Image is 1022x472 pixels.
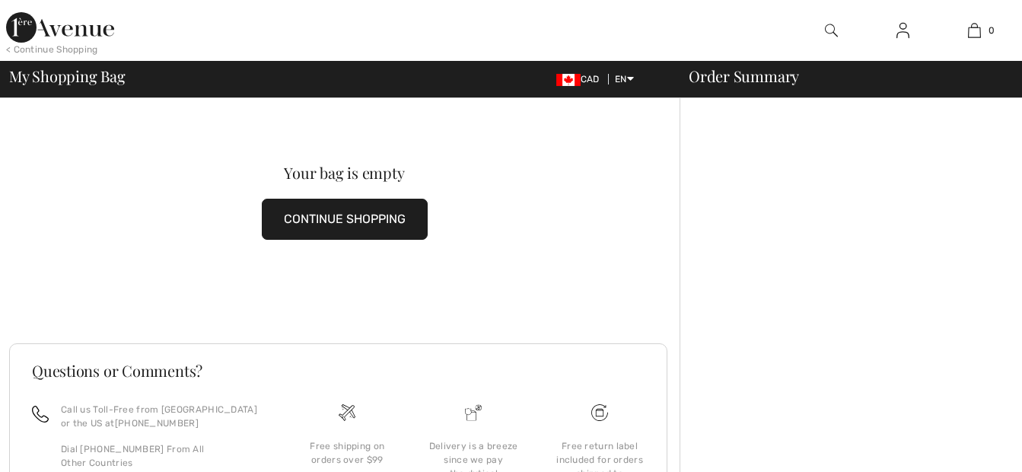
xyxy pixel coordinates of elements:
img: 1ère Avenue [6,12,114,43]
button: CONTINUE SHOPPING [262,199,428,240]
img: Free shipping on orders over $99 [339,404,355,421]
img: call [32,406,49,423]
img: My Info [896,21,909,40]
a: Sign In [884,21,922,40]
div: Order Summary [670,69,1013,84]
p: Call us Toll-Free from [GEOGRAPHIC_DATA] or the US at [61,403,266,430]
div: < Continue Shopping [6,43,98,56]
span: My Shopping Bag [9,69,126,84]
div: Free shipping on orders over $99 [296,439,398,467]
img: Delivery is a breeze since we pay the duties! [465,404,482,421]
img: Canadian Dollar [556,74,581,86]
img: Free shipping on orders over $99 [591,404,608,421]
span: EN [615,74,634,85]
p: Dial [PHONE_NUMBER] From All Other Countries [61,442,266,470]
span: CAD [556,74,606,85]
img: search the website [825,21,838,40]
h3: Questions or Comments? [32,363,645,378]
img: My Bag [968,21,981,40]
div: Your bag is empty [43,165,646,180]
span: 0 [989,24,995,37]
a: 0 [939,21,1009,40]
a: [PHONE_NUMBER] [115,418,199,429]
